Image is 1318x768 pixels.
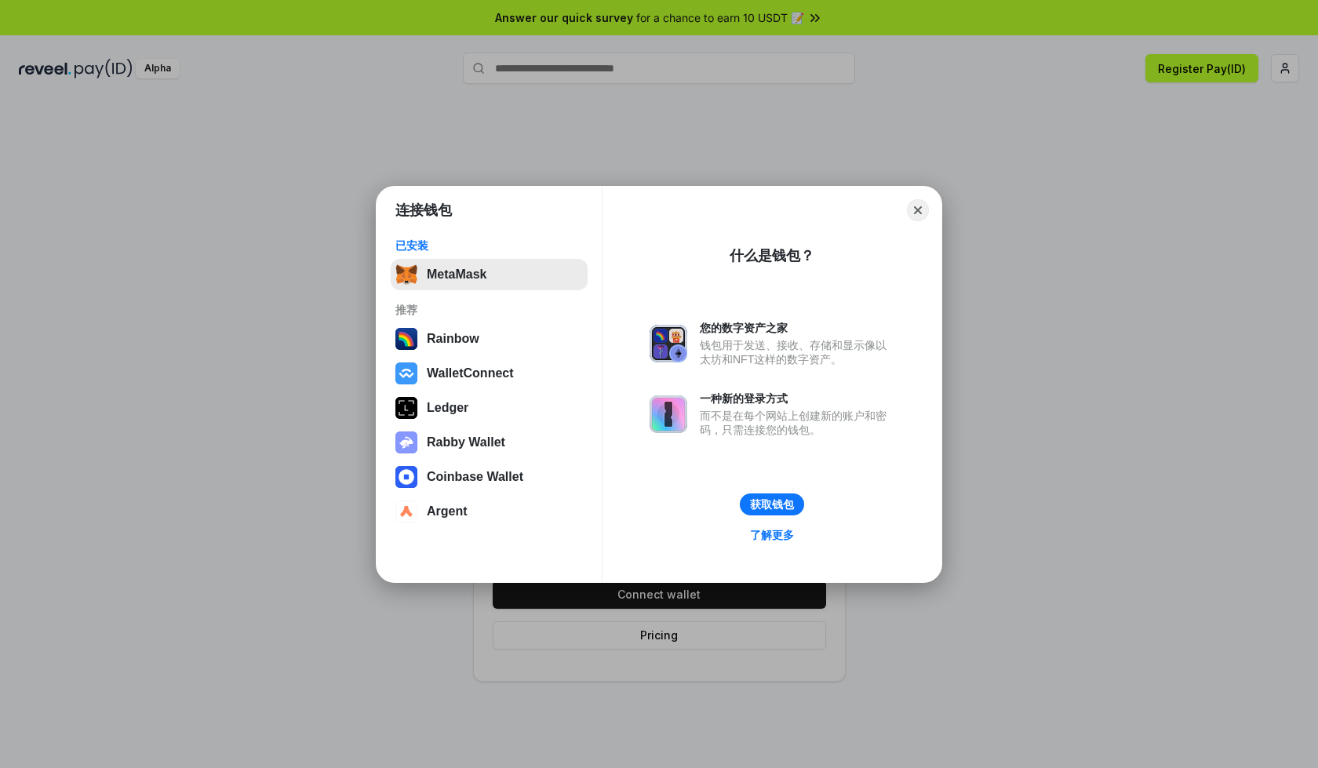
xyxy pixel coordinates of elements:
[700,409,894,437] div: 而不是在每个网站上创建新的账户和密码，只需连接您的钱包。
[730,246,814,265] div: 什么是钱包？
[700,321,894,335] div: 您的数字资产之家
[427,435,505,450] div: Rabby Wallet
[427,470,523,484] div: Coinbase Wallet
[391,496,588,527] button: Argent
[391,427,588,458] button: Rabby Wallet
[391,358,588,389] button: WalletConnect
[395,362,417,384] img: svg+xml,%3Csvg%20width%3D%2228%22%20height%3D%2228%22%20viewBox%3D%220%200%2028%2028%22%20fill%3D...
[741,525,803,545] a: 了解更多
[395,201,452,220] h1: 连接钱包
[750,528,794,542] div: 了解更多
[740,493,804,515] button: 获取钱包
[395,466,417,488] img: svg+xml,%3Csvg%20width%3D%2228%22%20height%3D%2228%22%20viewBox%3D%220%200%2028%2028%22%20fill%3D...
[391,323,588,355] button: Rainbow
[395,500,417,522] img: svg+xml,%3Csvg%20width%3D%2228%22%20height%3D%2228%22%20viewBox%3D%220%200%2028%2028%22%20fill%3D...
[427,401,468,415] div: Ledger
[395,303,583,317] div: 推荐
[395,264,417,286] img: svg+xml,%3Csvg%20fill%3D%22none%22%20height%3D%2233%22%20viewBox%3D%220%200%2035%2033%22%20width%...
[650,395,687,433] img: svg+xml,%3Csvg%20xmlns%3D%22http%3A%2F%2Fwww.w3.org%2F2000%2Fsvg%22%20fill%3D%22none%22%20viewBox...
[391,392,588,424] button: Ledger
[427,366,514,380] div: WalletConnect
[395,238,583,253] div: 已安装
[650,325,687,362] img: svg+xml,%3Csvg%20xmlns%3D%22http%3A%2F%2Fwww.w3.org%2F2000%2Fsvg%22%20fill%3D%22none%22%20viewBox...
[395,397,417,419] img: svg+xml,%3Csvg%20xmlns%3D%22http%3A%2F%2Fwww.w3.org%2F2000%2Fsvg%22%20width%3D%2228%22%20height%3...
[391,461,588,493] button: Coinbase Wallet
[427,504,468,519] div: Argent
[395,328,417,350] img: svg+xml,%3Csvg%20width%3D%22120%22%20height%3D%22120%22%20viewBox%3D%220%200%20120%20120%22%20fil...
[391,259,588,290] button: MetaMask
[700,338,894,366] div: 钱包用于发送、接收、存储和显示像以太坊和NFT这样的数字资产。
[700,391,894,406] div: 一种新的登录方式
[427,332,479,346] div: Rainbow
[427,268,486,282] div: MetaMask
[907,199,929,221] button: Close
[395,431,417,453] img: svg+xml,%3Csvg%20xmlns%3D%22http%3A%2F%2Fwww.w3.org%2F2000%2Fsvg%22%20fill%3D%22none%22%20viewBox...
[750,497,794,511] div: 获取钱包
